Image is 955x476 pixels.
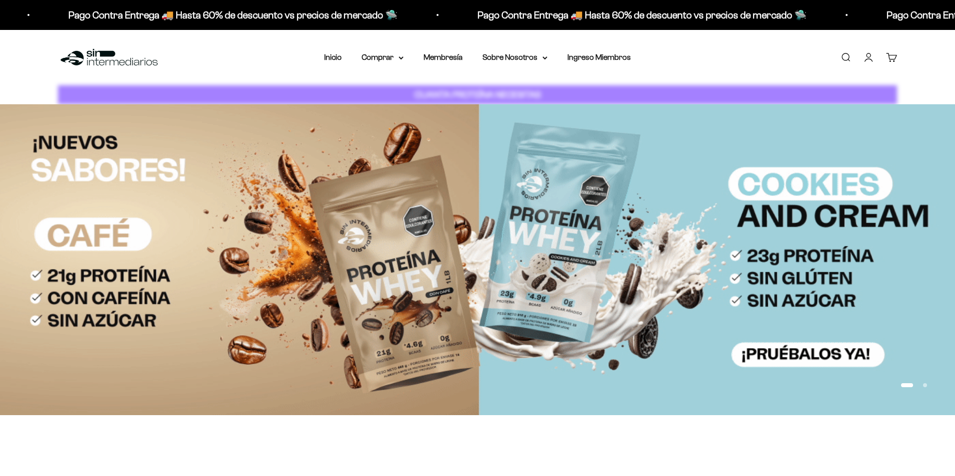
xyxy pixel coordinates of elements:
[324,53,342,61] a: Inicio
[67,7,397,23] p: Pago Contra Entrega 🚚 Hasta 60% de descuento vs precios de mercado 🛸
[567,53,631,61] a: Ingreso Miembros
[415,89,541,100] strong: CUANTA PROTEÍNA NECESITAS
[362,51,404,64] summary: Comprar
[477,7,806,23] p: Pago Contra Entrega 🚚 Hasta 60% de descuento vs precios de mercado 🛸
[482,51,547,64] summary: Sobre Nosotros
[424,53,463,61] a: Membresía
